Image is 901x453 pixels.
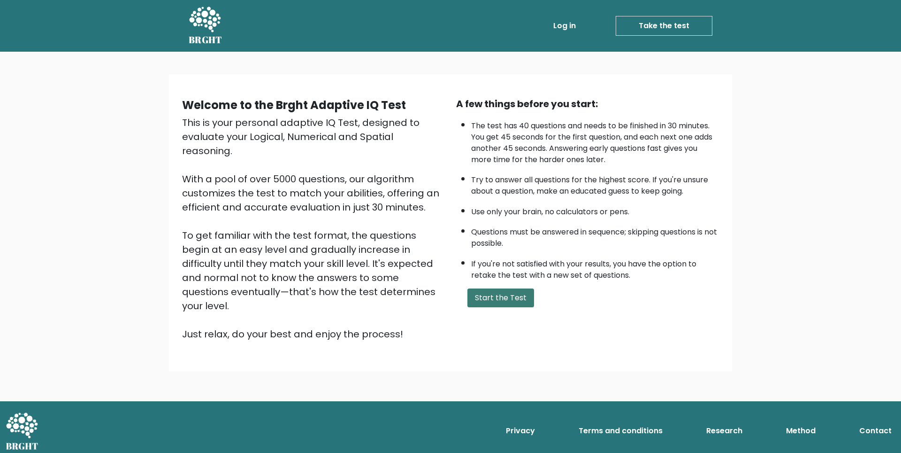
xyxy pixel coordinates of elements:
[702,422,746,440] a: Research
[182,97,406,113] b: Welcome to the Brght Adaptive IQ Test
[855,422,895,440] a: Contact
[471,202,719,218] li: Use only your brain, no calculators or pens.
[471,254,719,281] li: If you're not satisfied with your results, you have the option to retake the test with a new set ...
[189,34,222,46] h5: BRGHT
[471,222,719,249] li: Questions must be answered in sequence; skipping questions is not possible.
[575,422,666,440] a: Terms and conditions
[189,4,222,48] a: BRGHT
[467,289,534,307] button: Start the Test
[502,422,539,440] a: Privacy
[616,16,712,36] a: Take the test
[782,422,819,440] a: Method
[456,97,719,111] div: A few things before you start:
[182,116,445,341] div: This is your personal adaptive IQ Test, designed to evaluate your Logical, Numerical and Spatial ...
[471,170,719,197] li: Try to answer all questions for the highest score. If you're unsure about a question, make an edu...
[550,16,580,35] a: Log in
[471,116,719,165] li: The test has 40 questions and needs to be finished in 30 minutes. You get 45 seconds for the firs...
